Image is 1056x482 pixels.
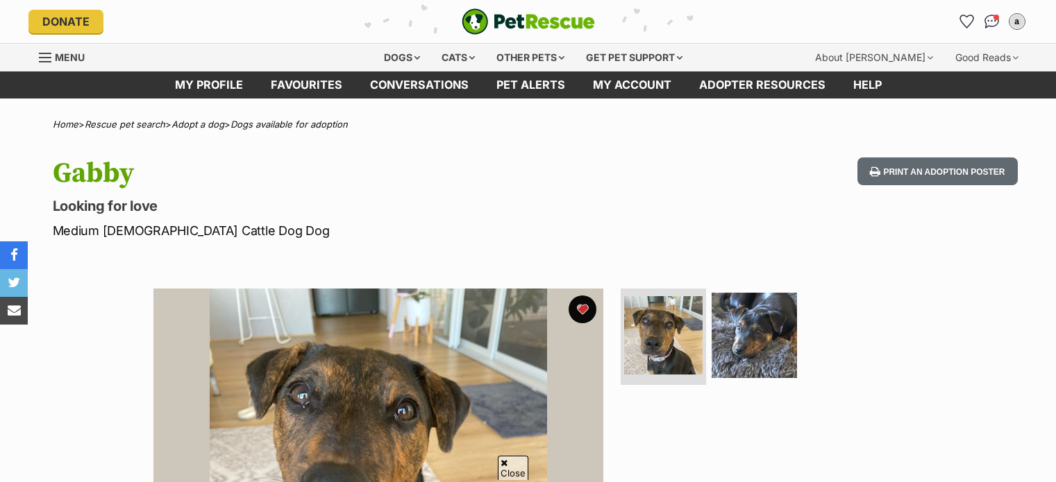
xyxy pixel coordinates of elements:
span: Close [498,456,528,480]
a: Donate [28,10,103,33]
a: Favourites [956,10,978,33]
button: favourite [569,295,596,323]
div: a [1010,15,1024,28]
a: Favourites [257,71,356,98]
ul: Account quick links [956,10,1028,33]
a: Conversations [981,10,1003,33]
a: Rescue pet search [85,119,165,130]
a: Menu [39,44,94,69]
p: Looking for love [53,196,640,216]
h1: Gabby [53,157,640,189]
a: PetRescue [462,8,595,35]
img: chat-41dd97257d64d25036548639549fe6c8038ab92f7586957e7f3b1b290dea8141.svg [984,15,999,28]
a: Adopt a dog [171,119,224,130]
div: Get pet support [576,44,692,71]
div: > > > [18,119,1039,130]
a: Dogs available for adoption [231,119,348,130]
div: Good Reads [946,44,1028,71]
img: Photo of Gabby [712,293,797,378]
a: Pet alerts [483,71,579,98]
button: Print an adoption poster [857,157,1017,186]
div: Cats [432,44,485,71]
a: Help [839,71,896,98]
button: My account [1006,10,1028,33]
a: Adopter resources [685,71,839,98]
a: Home [53,119,78,130]
div: Other pets [487,44,574,71]
a: My account [579,71,685,98]
p: Medium [DEMOGRAPHIC_DATA] Cattle Dog Dog [53,221,640,240]
a: conversations [356,71,483,98]
img: logo-e224e6f780fb5917bec1dbf3a21bbac754714ae5b6737aabdf751b685950b380.svg [462,8,595,35]
div: About [PERSON_NAME] [805,44,943,71]
img: Photo of Gabby [624,296,703,375]
span: Menu [55,51,85,63]
div: Dogs [374,44,430,71]
a: My profile [161,71,257,98]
